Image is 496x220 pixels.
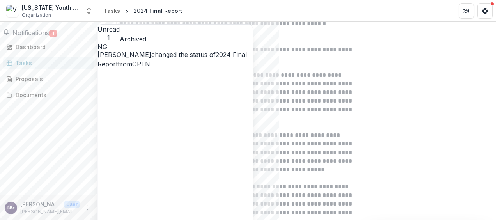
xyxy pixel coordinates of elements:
a: Documents [3,89,94,101]
div: Documents [16,91,88,99]
span: Notifications [12,29,49,37]
div: 2024 Final Report [133,7,182,15]
button: Partners [459,3,474,19]
a: Proposals [3,73,94,85]
span: [PERSON_NAME] [97,51,151,59]
div: Tasks [16,59,88,67]
a: Dashboard [3,41,94,53]
p: [PERSON_NAME][EMAIL_ADDRESS][PERSON_NAME][DOMAIN_NAME] [20,208,80,215]
span: Organization [22,12,51,19]
button: Get Help [477,3,493,19]
div: Naomi Galimidi [97,44,253,50]
span: 1 [97,34,120,41]
img: Vermont Youth Conservation Corps [6,5,19,17]
p: User [64,201,80,208]
button: Unread [97,25,120,41]
button: Notifications1 [3,28,57,37]
div: Proposals [16,75,88,83]
button: Open entity switcher [83,3,94,19]
div: Dashboard [16,43,88,51]
a: Tasks [3,57,94,69]
nav: breadcrumb [101,5,185,16]
div: Tasks [104,7,120,15]
div: Naomi Galimidi [7,205,15,210]
a: Tasks [101,5,123,16]
button: Archived [120,34,146,44]
a: 2024 Final Report [97,51,247,68]
p: [PERSON_NAME] [20,200,61,208]
button: More [83,203,92,213]
span: 1 [49,30,57,37]
s: OPEN [132,60,150,68]
div: [US_STATE] Youth Conservation Corps [22,4,80,12]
